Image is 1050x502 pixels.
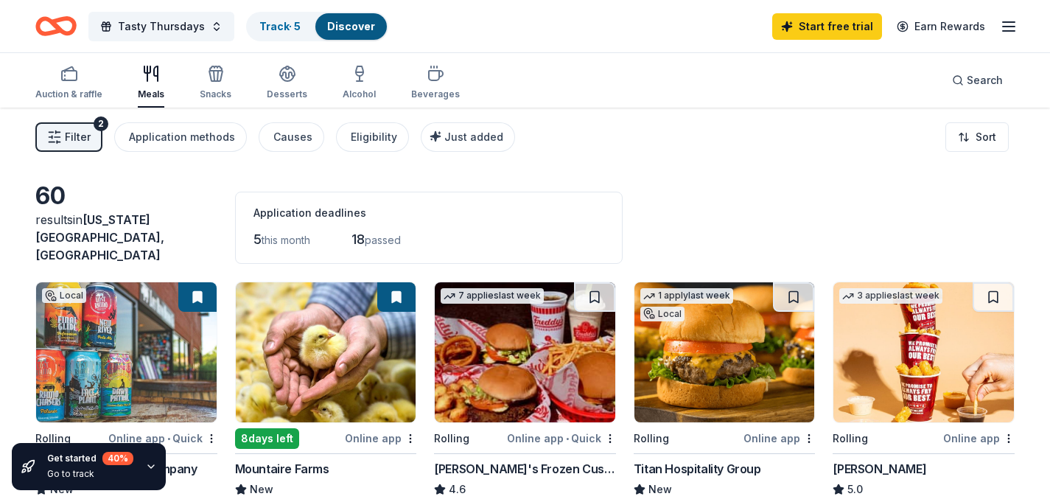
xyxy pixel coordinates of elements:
div: Online app Quick [507,429,616,447]
span: Just added [444,130,503,143]
span: Filter [65,128,91,146]
div: results [35,211,217,264]
div: 7 applies last week [441,288,544,304]
img: Image for Lost Rhino Brewing Company [36,282,217,422]
span: • [566,433,569,445]
div: 8 days left [235,428,299,449]
button: Tasty Thursdays [88,12,234,41]
span: 5 [253,231,262,247]
img: Image for Mountaire Farms [236,282,416,422]
img: Image for Titan Hospitality Group [634,282,815,422]
div: 3 applies last week [839,288,942,304]
button: Meals [138,59,164,108]
div: 40 % [102,452,133,465]
button: Application methods [114,122,247,152]
span: this month [262,234,310,246]
span: Search [967,72,1003,89]
img: Image for Sheetz [833,282,1014,422]
span: 5.0 [847,481,863,498]
span: Sort [976,128,996,146]
div: Mountaire Farms [235,460,329,478]
div: Online app [345,429,416,447]
button: Causes [259,122,324,152]
button: Beverages [411,59,460,108]
div: Online app Quick [108,429,217,447]
div: Local [42,288,86,303]
div: Auction & raffle [35,88,102,100]
div: 60 [35,181,217,211]
div: Application methods [129,128,235,146]
button: Search [940,66,1015,95]
div: Rolling [35,430,71,447]
button: Just added [421,122,515,152]
div: 1 apply last week [640,288,733,304]
div: Online app [943,429,1015,447]
button: Snacks [200,59,231,108]
span: Tasty Thursdays [118,18,205,35]
a: Start free trial [772,13,882,40]
div: Online app [743,429,815,447]
div: Titan Hospitality Group [634,460,761,478]
div: Beverages [411,88,460,100]
span: passed [365,234,401,246]
span: New [648,481,672,498]
span: 4.6 [449,481,466,498]
div: Causes [273,128,312,146]
button: Eligibility [336,122,409,152]
div: [PERSON_NAME] [833,460,926,478]
div: Desserts [267,88,307,100]
span: in [35,212,164,262]
div: Rolling [833,430,868,447]
button: Track· 5Discover [246,12,388,41]
div: Meals [138,88,164,100]
button: Auction & raffle [35,59,102,108]
div: [PERSON_NAME]'s Frozen Custard & Steakburgers [434,460,616,478]
span: 18 [351,231,365,247]
div: Snacks [200,88,231,100]
span: [US_STATE][GEOGRAPHIC_DATA], [GEOGRAPHIC_DATA] [35,212,164,262]
a: Home [35,9,77,43]
a: Earn Rewards [888,13,994,40]
div: Local [640,307,685,321]
div: Alcohol [343,88,376,100]
a: Discover [327,20,375,32]
div: Application deadlines [253,204,604,222]
div: 2 [94,116,108,131]
button: Alcohol [343,59,376,108]
div: Get started [47,452,133,465]
span: New [250,481,273,498]
button: Filter2 [35,122,102,152]
a: Track· 5 [259,20,301,32]
button: Sort [945,122,1009,152]
div: Eligibility [351,128,397,146]
img: Image for Freddy's Frozen Custard & Steakburgers [435,282,615,422]
div: Rolling [434,430,469,447]
div: Go to track [47,468,133,480]
div: Rolling [634,430,669,447]
button: Desserts [267,59,307,108]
